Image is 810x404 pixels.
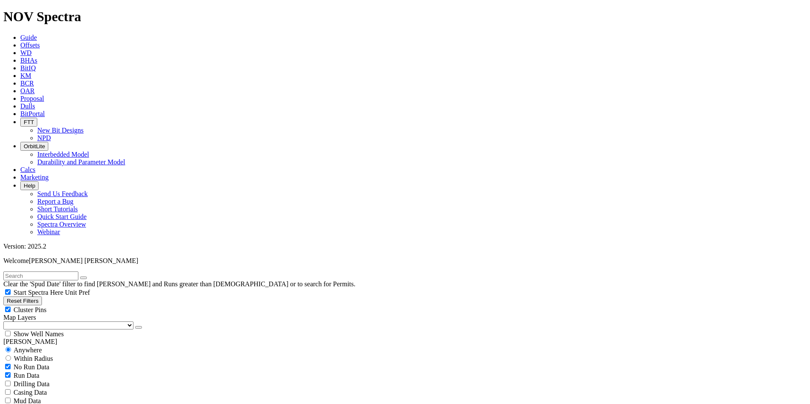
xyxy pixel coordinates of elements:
span: Within Radius [14,355,53,362]
a: Report a Bug [37,198,73,205]
a: Webinar [37,228,60,235]
div: [PERSON_NAME] [3,338,807,346]
div: Version: 2025.2 [3,243,807,250]
a: Offsets [20,42,40,49]
a: Spectra Overview [37,221,86,228]
span: FTT [24,119,34,125]
span: Unit Pref [65,289,90,296]
a: WD [20,49,32,56]
span: Map Layers [3,314,36,321]
span: Casing Data [14,389,47,396]
span: No Run Data [14,363,49,371]
span: Cluster Pins [14,306,47,313]
input: Search [3,271,78,280]
span: OrbitLite [24,143,45,149]
span: Run Data [14,372,39,379]
a: Durability and Parameter Model [37,158,125,166]
a: KM [20,72,31,79]
a: Short Tutorials [37,205,78,213]
input: Start Spectra Here [5,289,11,295]
a: Calcs [20,166,36,173]
a: Interbedded Model [37,151,89,158]
a: BHAs [20,57,37,64]
a: NPD [37,134,51,141]
span: Clear the 'Spud Date' filter to find [PERSON_NAME] and Runs greater than [DEMOGRAPHIC_DATA] or to... [3,280,355,288]
a: Marketing [20,174,49,181]
a: Quick Start Guide [37,213,86,220]
a: OAR [20,87,35,94]
button: OrbitLite [20,142,48,151]
a: Dulls [20,102,35,110]
a: Send Us Feedback [37,190,88,197]
span: Show Well Names [14,330,64,338]
span: Drilling Data [14,380,50,387]
span: Start Spectra Here [14,289,63,296]
a: Proposal [20,95,44,102]
a: New Bit Designs [37,127,83,134]
h1: NOV Spectra [3,9,807,25]
a: BCR [20,80,34,87]
button: Reset Filters [3,296,42,305]
span: Help [24,183,35,189]
a: Guide [20,34,37,41]
span: Anywhere [14,346,42,354]
button: Help [20,181,39,190]
a: BitPortal [20,110,45,117]
button: FTT [20,118,37,127]
span: [PERSON_NAME] [PERSON_NAME] [29,257,138,264]
p: Welcome [3,257,807,265]
a: BitIQ [20,64,36,72]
